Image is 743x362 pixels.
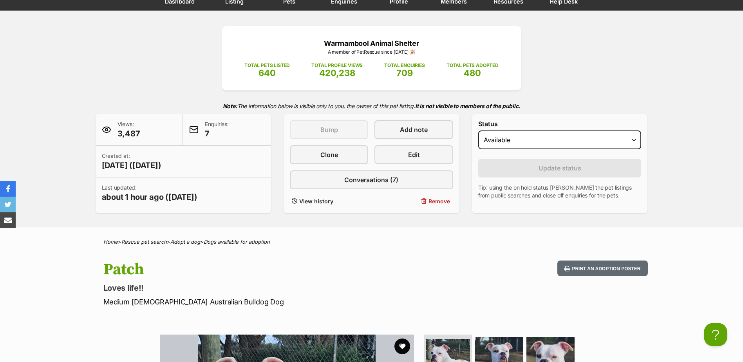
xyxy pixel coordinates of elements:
span: 640 [259,68,276,78]
span: 420,238 [319,68,355,78]
label: Status [478,120,642,127]
span: Update status [539,163,581,173]
p: Tip: using the on hold status [PERSON_NAME] the pet listings from public searches and close off e... [478,184,642,199]
button: favourite [394,338,410,354]
p: Last updated: [102,184,197,203]
a: Clone [290,145,368,164]
h1: Patch [103,261,435,279]
p: Enquiries: [205,120,229,139]
span: View history [299,197,333,205]
p: Views: [118,120,140,139]
span: 7 [205,128,229,139]
span: 3,487 [118,128,140,139]
a: Conversations (7) [290,170,453,189]
strong: Note: [223,103,237,109]
p: TOTAL PETS ADOPTED [447,62,499,69]
a: View history [290,195,368,207]
button: Bump [290,120,368,139]
span: about 1 hour ago ([DATE]) [102,192,197,203]
a: Home [103,239,118,245]
button: Print an adoption poster [557,261,647,277]
a: Edit [374,145,453,164]
span: 709 [396,68,413,78]
a: Rescue pet search [121,239,167,245]
button: Remove [374,195,453,207]
p: Loves life!! [103,282,435,293]
span: Bump [320,125,338,134]
p: Medium [DEMOGRAPHIC_DATA] Australian Bulldog Dog [103,297,435,307]
strong: It is not visible to members of the public. [415,103,521,109]
span: Edit [408,150,420,159]
span: [DATE] ([DATE]) [102,160,161,171]
span: Remove [428,197,450,205]
span: Add note [400,125,428,134]
p: The information below is visible only to you, the owner of this pet listing. [96,98,648,114]
iframe: Help Scout Beacon - Open [704,323,727,346]
p: TOTAL ENQUIRIES [384,62,425,69]
p: TOTAL PETS LISTED [244,62,290,69]
a: Adopt a dog [170,239,200,245]
p: TOTAL PROFILE VIEWS [311,62,363,69]
a: Add note [374,120,453,139]
img: consumer-privacy-logo.png [1,1,7,7]
p: Created at: [102,152,161,171]
p: Warrnambool Animal Shelter [234,38,510,49]
button: Update status [478,159,642,177]
p: A member of PetRescue since [DATE] 🎉 [234,49,510,56]
span: Clone [320,150,338,159]
span: Conversations (7) [344,175,398,185]
a: Dogs available for adoption [204,239,270,245]
div: > > > [84,239,660,245]
span: 480 [464,68,481,78]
